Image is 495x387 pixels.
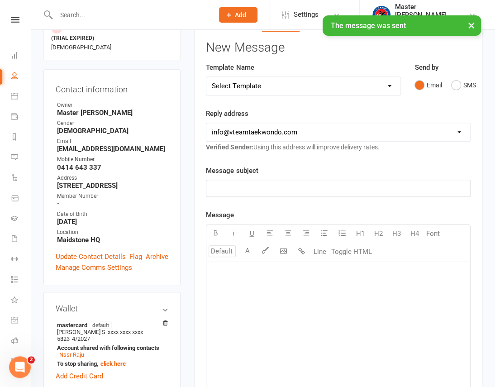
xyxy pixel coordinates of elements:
[310,243,328,261] button: Line
[206,108,248,119] label: Reply address
[206,143,253,151] strong: Verified Sender:
[243,225,261,243] button: U
[57,218,168,226] strong: [DATE]
[11,311,31,331] a: General attendance kiosk mode
[369,225,387,243] button: H2
[56,320,168,368] li: [PERSON_NAME] S
[56,304,168,313] h3: Wallet
[9,356,31,378] iframe: Intercom live chat
[11,67,31,87] a: People
[72,335,90,342] span: 4/2027
[395,3,469,19] div: Master [PERSON_NAME]
[206,210,234,220] label: Message
[238,243,256,261] button: A
[51,44,111,51] span: [DEMOGRAPHIC_DATA]
[209,245,236,257] input: Default
[57,155,168,164] div: Mobile Number
[57,228,168,237] div: Location
[11,128,31,148] a: Reports
[11,189,31,209] a: Product Sales
[90,321,112,329] span: default
[206,165,258,176] label: Message subject
[414,76,442,94] button: Email
[11,352,31,372] a: Class kiosk mode
[57,137,168,146] div: Email
[28,356,35,363] span: 2
[11,291,31,311] a: What's New
[57,145,168,153] strong: [EMAIL_ADDRESS][DOMAIN_NAME]
[57,321,164,329] strong: mastercard
[57,344,164,351] strong: Account shared with following contacts
[56,251,126,262] a: Update Contact Details
[206,41,471,55] h3: New Message
[372,6,390,24] img: thumb_image1628552580.png
[57,119,168,128] div: Gender
[100,360,126,367] a: click here
[206,143,379,151] span: Using this address will improve delivery rates.
[219,7,257,23] button: Add
[235,11,246,19] span: Add
[57,182,168,190] strong: [STREET_ADDRESS]
[57,109,168,117] strong: Master [PERSON_NAME]
[463,15,480,35] button: ×
[57,163,168,172] strong: 0414 643 337
[11,107,31,128] a: Payments
[57,329,143,342] span: xxxx xxxx xxxx 5823
[424,225,442,243] button: Font
[59,351,84,358] a: Nssr Raju
[351,225,369,243] button: H1
[249,229,254,238] span: U
[11,331,31,352] a: Roll call kiosk mode
[387,225,405,243] button: H3
[57,101,168,110] div: Owner
[11,87,31,107] a: Calendar
[57,192,168,201] div: Member Number
[405,225,424,243] button: H4
[294,5,319,25] span: Settings
[57,210,168,219] div: Date of Birth
[11,46,31,67] a: Dashboard
[206,62,254,73] label: Template Name
[328,243,374,261] button: Toggle HTML
[56,371,103,382] a: Add Credit Card
[57,236,168,244] strong: Maidstone HQ
[323,15,481,36] div: The message was sent
[451,76,476,94] button: SMS
[56,81,168,94] h3: Contact information
[414,62,438,73] label: Send by
[57,127,168,135] strong: [DEMOGRAPHIC_DATA]
[57,200,168,208] strong: -
[57,174,168,182] div: Address
[129,251,142,262] a: Flag
[57,360,164,367] strong: To stop sharing,
[56,262,132,273] a: Manage Comms Settings
[53,9,207,21] input: Search...
[146,251,168,262] a: Archive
